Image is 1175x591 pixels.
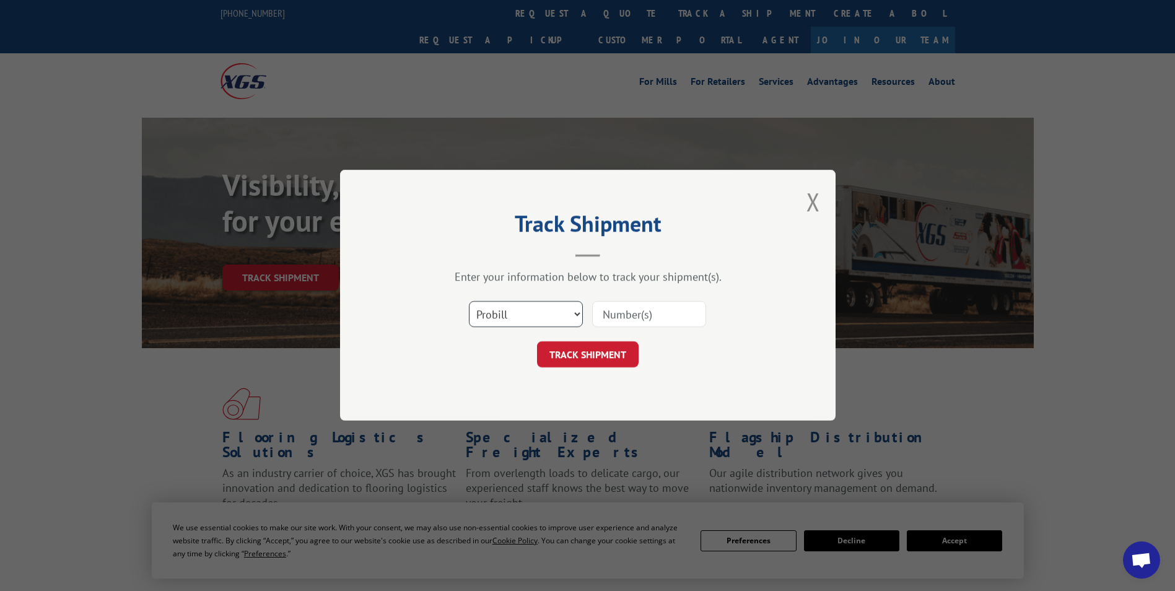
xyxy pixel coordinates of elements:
button: TRACK SHIPMENT [537,342,639,368]
h2: Track Shipment [402,215,774,239]
div: Enter your information below to track your shipment(s). [402,270,774,284]
input: Number(s) [592,302,706,328]
div: Open chat [1123,541,1160,579]
button: Close modal [806,185,820,218]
